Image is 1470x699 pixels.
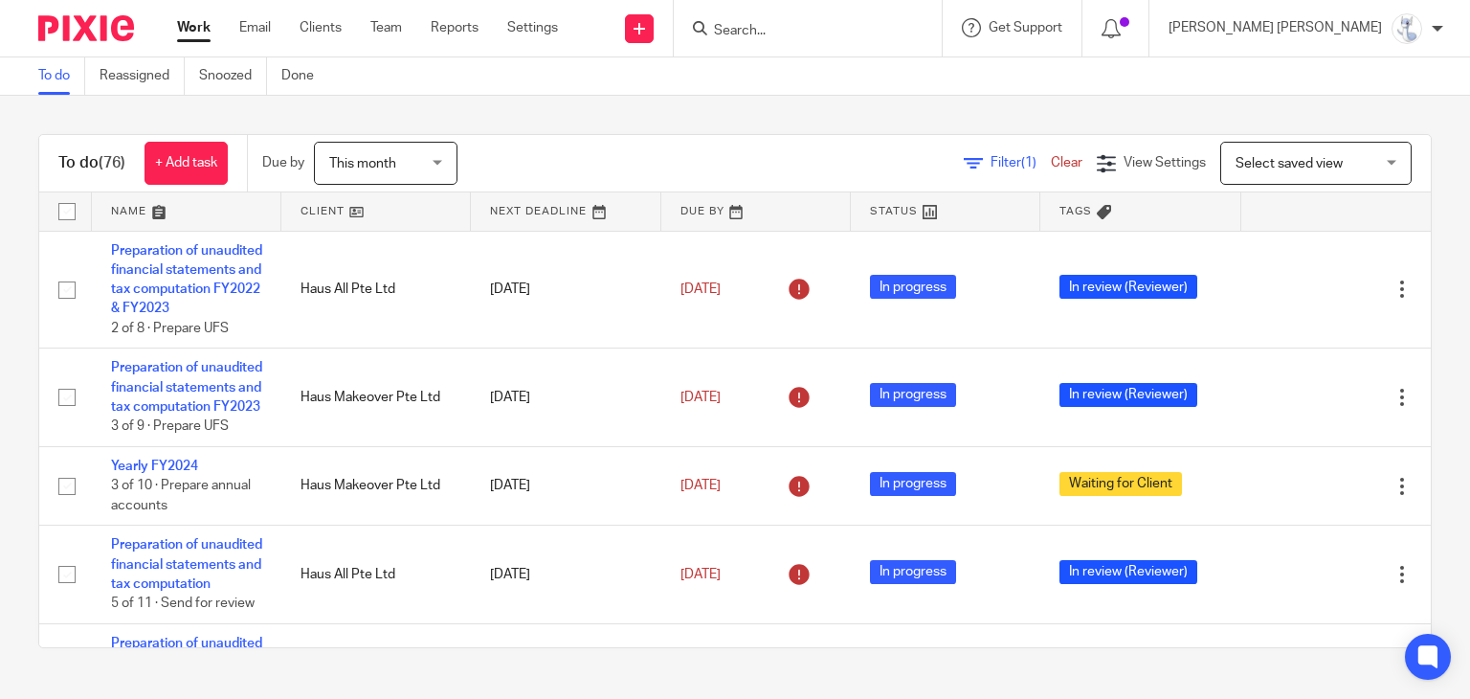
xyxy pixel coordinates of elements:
[471,231,660,349] td: [DATE]
[177,18,211,37] a: Work
[1059,560,1197,584] span: In review (Reviewer)
[1059,206,1092,216] span: Tags
[300,18,342,37] a: Clients
[471,446,660,525] td: [DATE]
[145,142,228,185] a: + Add task
[111,598,255,611] span: 5 of 11 · Send for review
[239,18,271,37] a: Email
[1051,156,1082,169] a: Clear
[1059,275,1197,299] span: In review (Reviewer)
[712,23,884,40] input: Search
[281,349,471,447] td: Haus Makeover Pte Ltd
[1021,156,1036,169] span: (1)
[111,361,262,414] a: Preparation of unaudited financial statements and tax computation FY2023
[99,155,125,170] span: (76)
[199,57,267,95] a: Snoozed
[281,231,471,349] td: Haus All Pte Ltd
[431,18,479,37] a: Reports
[281,446,471,525] td: Haus Makeover Pte Ltd
[111,420,229,434] span: 3 of 9 · Prepare UFS
[1059,472,1182,496] span: Waiting for Client
[100,57,185,95] a: Reassigned
[1392,13,1422,44] img: images.jfif
[111,637,262,689] a: Preparation of unaudited financial statements and tax computation
[870,275,956,299] span: In progress
[870,472,956,496] span: In progress
[111,322,229,335] span: 2 of 8 · Prepare UFS
[38,15,134,41] img: Pixie
[680,479,721,492] span: [DATE]
[507,18,558,37] a: Settings
[680,282,721,296] span: [DATE]
[262,153,304,172] p: Due by
[111,244,262,316] a: Preparation of unaudited financial statements and tax computation FY2022 & FY2023
[1124,156,1206,169] span: View Settings
[870,560,956,584] span: In progress
[329,157,396,170] span: This month
[989,21,1062,34] span: Get Support
[1169,18,1382,37] p: [PERSON_NAME] [PERSON_NAME]
[111,460,198,473] a: Yearly FY2024
[680,568,721,581] span: [DATE]
[281,526,471,624] td: Haus All Pte Ltd
[991,156,1051,169] span: Filter
[370,18,402,37] a: Team
[111,538,262,591] a: Preparation of unaudited financial statements and tax computation
[680,391,721,404] span: [DATE]
[281,57,328,95] a: Done
[58,153,125,173] h1: To do
[111,479,251,512] span: 3 of 10 · Prepare annual accounts
[870,383,956,407] span: In progress
[1236,157,1343,170] span: Select saved view
[38,57,85,95] a: To do
[471,526,660,624] td: [DATE]
[1059,383,1197,407] span: In review (Reviewer)
[471,349,660,447] td: [DATE]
